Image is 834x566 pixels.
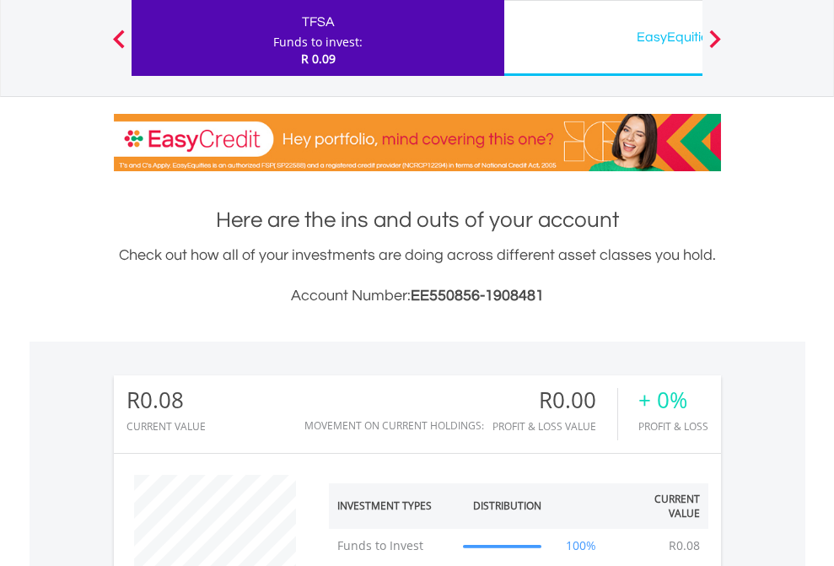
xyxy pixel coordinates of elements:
[142,10,494,34] div: TFSA
[329,529,455,563] td: Funds to Invest
[492,421,617,432] div: Profit & Loss Value
[638,421,708,432] div: Profit & Loss
[126,421,206,432] div: CURRENT VALUE
[114,284,721,308] h3: Account Number:
[126,388,206,412] div: R0.08
[301,51,336,67] span: R 0.09
[102,38,136,55] button: Previous
[273,34,363,51] div: Funds to invest:
[329,483,455,529] th: Investment Types
[304,420,484,431] div: Movement on Current Holdings:
[550,529,613,563] td: 100%
[660,529,708,563] td: R0.08
[613,483,708,529] th: Current Value
[473,499,541,513] div: Distribution
[698,38,732,55] button: Next
[411,288,544,304] span: EE550856-1908481
[492,388,617,412] div: R0.00
[114,244,721,308] div: Check out how all of your investments are doing across different asset classes you hold.
[114,205,721,235] h1: Here are the ins and outs of your account
[638,388,708,412] div: + 0%
[114,114,721,171] img: EasyCredit Promotion Banner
